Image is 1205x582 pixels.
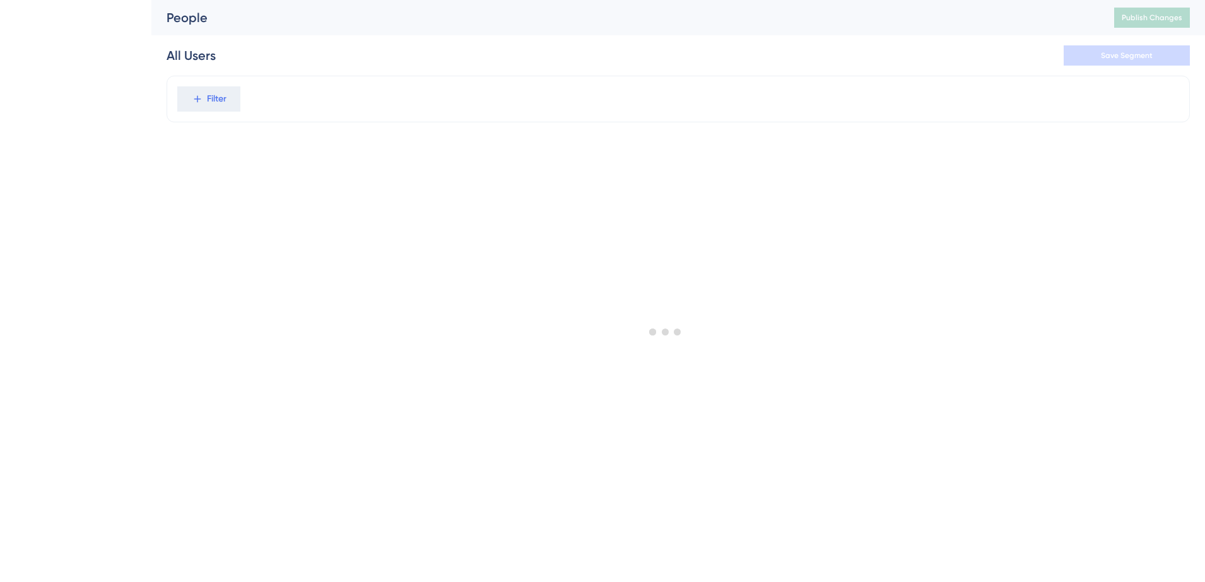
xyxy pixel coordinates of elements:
button: Save Segment [1064,45,1190,66]
div: People [167,9,1083,26]
span: Publish Changes [1122,13,1182,23]
span: Save Segment [1101,50,1153,61]
div: All Users [167,47,216,64]
button: Publish Changes [1114,8,1190,28]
